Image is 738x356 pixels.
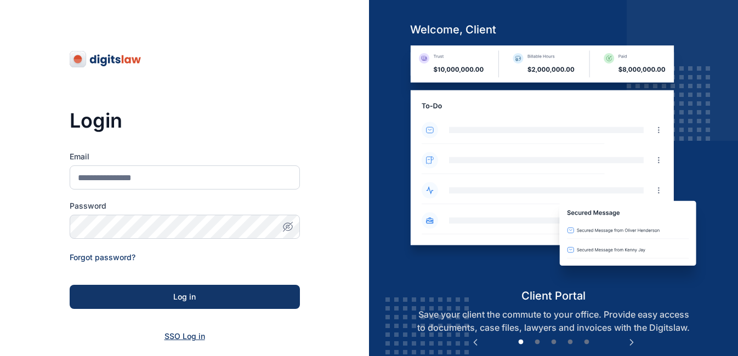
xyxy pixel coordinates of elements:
button: 2 [532,337,543,348]
button: Next [626,337,637,348]
label: Email [70,151,300,162]
label: Password [70,200,300,211]
h3: Login [70,110,300,131]
button: 4 [565,337,576,348]
a: Forgot password? [70,252,135,262]
button: 3 [548,337,559,348]
a: SSO Log in [164,331,205,341]
button: Previous [470,337,481,348]
img: client-portal [401,45,706,288]
button: 1 [515,337,526,348]
p: Save your client the commute to your office. Provide easy access to documents, case files, lawyer... [401,308,706,334]
h5: welcome, client [401,22,706,37]
button: 5 [581,337,592,348]
div: Log in [87,291,282,302]
button: Log in [70,285,300,309]
img: digitslaw-logo [70,50,142,68]
h5: client portal [401,288,706,303]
